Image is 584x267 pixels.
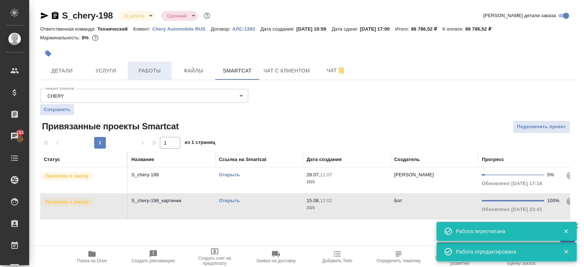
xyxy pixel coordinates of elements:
[434,256,486,266] span: Призвать менеджера по развитию
[51,11,59,20] button: Скопировать ссылку
[185,138,215,149] span: из 1 страниц
[44,156,60,163] div: Статус
[456,248,552,255] div: Работа отредактирована
[395,26,411,32] p: Итого:
[132,66,167,75] span: Работы
[482,156,504,163] div: Прогресс
[482,207,542,212] span: Обновлено [DATE] 23:41
[91,33,100,43] button: 66341.64 RUB;
[558,248,573,255] button: Закрыть
[45,198,89,205] p: Привязан к заказу
[2,127,27,145] a: 193
[219,172,240,177] a: Открыть
[307,156,342,163] div: Дата создания
[219,156,266,163] div: Ссылка на Smartcat
[219,198,240,203] a: Открыть
[88,66,123,75] span: Услуги
[517,123,566,131] span: Подключить проект
[394,198,402,203] p: Бот
[232,25,260,32] a: АЛС-1393
[45,172,89,180] p: Привязан к заказу
[319,66,354,75] span: Чат
[131,171,212,178] p: S_chery-198
[131,156,154,163] div: Название
[332,26,360,32] p: Дата сдачи:
[320,198,332,203] p: 12:02
[245,247,307,267] button: Заявка на доставку
[97,26,133,32] p: Технический
[411,26,442,32] p: 86 786,52 ₽
[296,26,332,32] p: [DATE] 10:59
[188,256,241,266] span: Создать счет на предоплату
[184,247,245,267] button: Создать счет на предоплату
[62,11,113,20] a: S_chery-198
[261,26,296,32] p: Дата создания:
[429,247,491,267] button: Призвать менеджера по развитию
[320,172,332,177] p: 11:07
[513,121,570,133] button: Подключить проект
[40,26,97,32] p: Ответственная команда:
[40,89,248,103] div: CHERY
[61,247,123,267] button: Папка на Drive
[12,129,28,136] span: 193
[483,12,556,19] span: [PERSON_NAME] детали заказа
[202,11,212,20] button: Доп статусы указывают на важность/срочность заказа
[547,197,560,204] div: 100%
[45,66,80,75] span: Детали
[394,172,434,177] p: [PERSON_NAME]
[122,13,146,19] button: В работе
[40,104,74,115] button: Сохранить
[40,121,179,132] span: Привязанные проекты Smartcat
[176,66,211,75] span: Файлы
[123,247,184,267] button: Создать рекламацию
[40,35,82,40] p: Маржинальность:
[44,106,70,113] span: Сохранить
[307,178,387,186] p: 2025
[161,11,197,21] div: В работе
[442,26,465,32] p: К оплате:
[482,181,542,186] span: Обновлено [DATE] 17:16
[77,258,107,263] span: Папка на Drive
[45,93,66,99] button: CHERY
[360,26,395,32] p: [DATE] 17:00
[394,156,420,163] div: Создатель
[220,66,255,75] span: Smartcat
[307,204,387,212] p: 2025
[40,46,56,62] button: Добавить тэг
[211,26,233,32] p: Договор:
[307,198,320,203] p: 15.08,
[465,26,497,32] p: 86 786,52 ₽
[307,172,320,177] p: 28.07,
[82,35,91,40] p: 8%
[119,11,155,21] div: В работе
[456,228,552,235] div: Работа пересчитана
[368,247,429,267] button: Определить тематику
[152,25,211,32] a: Chery Automobile RUS
[133,26,152,32] p: Клиент:
[558,228,573,235] button: Закрыть
[337,66,346,75] svg: Отписаться
[307,247,368,267] button: Добавить Todo
[40,11,49,20] button: Скопировать ссылку для ЯМессенджера
[132,258,175,263] span: Создать рекламацию
[322,258,352,263] span: Добавить Todo
[256,258,296,263] span: Заявка на доставку
[264,66,310,75] span: Чат с клиентом
[165,13,189,19] button: Срочный
[547,171,560,178] div: 5%
[131,197,212,204] p: S_chery-198_картинки
[376,258,420,263] span: Определить тематику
